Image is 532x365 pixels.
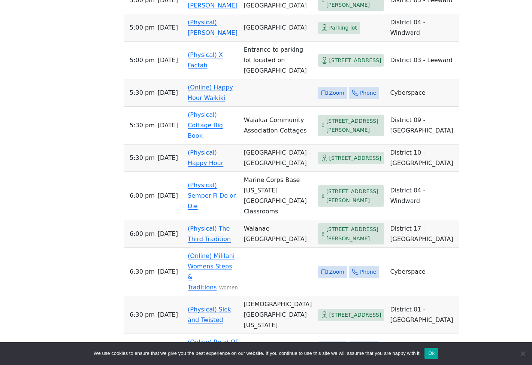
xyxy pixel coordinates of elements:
span: 6:30 PM [130,267,155,277]
span: 5:00 PM [130,22,155,33]
span: We use cookies to ensure that we give you the best experience on our website. If you continue to ... [94,350,421,357]
a: (Online) Road Of Happy Destiny [188,338,238,356]
span: [STREET_ADDRESS] [329,310,381,320]
a: (Physical) The Third Tradition [188,225,231,243]
span: Zoom [329,267,344,277]
a: (Online) Happy Hour Waikiki [188,84,233,101]
span: [DATE] [158,55,178,66]
a: (Physical) X Factah [188,51,223,69]
a: (Physical) Sick and Twisted [188,306,231,323]
span: 5:30 PM [130,120,155,131]
td: Cyberspace [387,79,459,107]
a: (Online) Mililani Womens Steps & Traditions [188,252,235,291]
span: [STREET_ADDRESS] [329,56,381,65]
span: [STREET_ADDRESS] [329,153,381,163]
span: 5:30 PM [130,153,155,163]
td: District 04 - Windward [387,14,459,42]
td: District 04 - Windward [387,172,459,220]
span: [STREET_ADDRESS][PERSON_NAME] [326,225,381,243]
span: 5:30 PM [130,88,155,98]
span: No [519,350,526,357]
span: 6:00 PM [130,229,155,239]
td: District 09 - [GEOGRAPHIC_DATA] [387,107,459,145]
a: (Physical) Cottage Big Book [188,111,223,139]
td: District 17 - [GEOGRAPHIC_DATA] [387,220,459,248]
span: [STREET_ADDRESS][PERSON_NAME] [326,116,381,135]
td: [GEOGRAPHIC_DATA] - [GEOGRAPHIC_DATA] [241,145,315,172]
small: Women [219,285,238,291]
span: 6:00 PM [130,191,155,201]
td: Cyberspace [387,334,459,361]
span: [DATE] [158,310,178,320]
span: 6:30 PM [130,310,155,320]
td: [GEOGRAPHIC_DATA] [241,14,315,42]
span: [DATE] [158,88,178,98]
span: 5:00 PM [130,55,155,66]
a: (Physical) Happy Hour [188,149,223,167]
a: (Physical) [PERSON_NAME] [188,19,238,36]
span: [DATE] [158,267,178,277]
span: [DATE] [158,22,178,33]
td: Waialua Community Association Cottages [241,107,315,145]
td: [DEMOGRAPHIC_DATA][GEOGRAPHIC_DATA][US_STATE] [241,296,315,334]
a: (Physical) Semper Fi Do or Die [188,182,236,210]
td: District 10 - [GEOGRAPHIC_DATA] [387,145,459,172]
td: Cyberspace [387,248,459,296]
span: [DATE] [158,120,178,131]
span: Phone [360,267,376,277]
span: Parking lot [329,23,357,33]
td: District 01 - [GEOGRAPHIC_DATA] [387,296,459,334]
span: [DATE] [158,229,178,239]
td: Waianae [GEOGRAPHIC_DATA] [241,220,315,248]
span: Phone [360,88,376,98]
span: [DATE] [158,153,178,163]
td: Entrance to parking lot located on [GEOGRAPHIC_DATA] [241,42,315,79]
td: Marine Corps Base [US_STATE][GEOGRAPHIC_DATA] Classrooms [241,172,315,220]
span: Zoom [329,88,344,98]
button: Ok [424,348,438,359]
span: [STREET_ADDRESS][PERSON_NAME] [326,187,381,205]
span: [DATE] [158,191,178,201]
td: District 03 - Leeward [387,42,459,79]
